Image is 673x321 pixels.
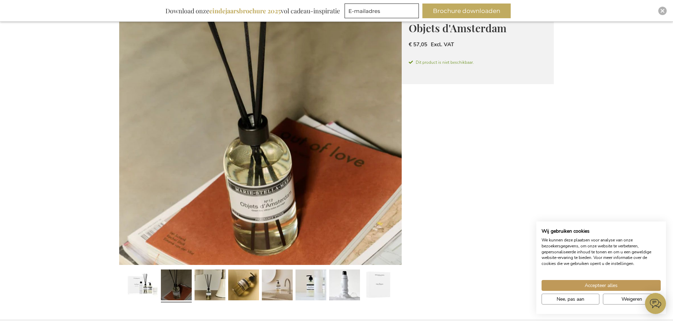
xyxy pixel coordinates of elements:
[542,228,661,234] h2: Wij gebruiken cookies
[645,293,666,314] iframe: belco-activator-frame
[345,4,421,20] form: marketing offers and promotions
[162,4,343,18] div: Download onze vol cadeau-inspiratie
[409,41,427,48] span: € 57,05
[329,267,360,305] a: Marie-Stella-Maris Signature Care Collection - No.12 Objets d'Amsterdam
[295,267,326,305] a: Marie-Stella-Maris Signature Care Collection - No.12 Objets d'Amsterdam
[542,280,661,291] button: Accepteer alle cookies
[195,267,225,305] a: Marie-Stella-Maris Signature Care Collection - No.12 Objets d'Amsterdam
[422,4,511,18] button: Brochure downloaden
[409,59,547,66] span: Dit product is niet beschikbaar.
[660,9,665,13] img: Close
[209,7,281,15] b: eindejaarsbrochure 2025
[127,267,158,305] a: Marie-Stella-Maris Signature Care Collection - No.12 Objets d'Amsterdam
[542,237,661,267] p: We kunnen deze plaatsen voor analyse van onze bezoekersgegevens, om onze website te verbeteren, g...
[262,267,293,305] a: Marie-Stella-Maris Signature Care Collection - No.12 Objets d'Amsterdam
[603,294,661,305] button: Alle cookies weigeren
[161,267,192,305] a: Marie-Stella-Maris Signature Care Collection - No.12 Objets d'Amsterdam
[542,294,599,305] button: Pas cookie voorkeuren aan
[557,295,584,303] span: Nee, pas aan
[345,4,419,18] input: E-mailadres
[363,267,394,305] a: Marie-Stella-Maris Signature Care Collection - No.12 Objets d'Amsterdam
[228,267,259,305] a: Marie-Stella-Maris Signature Care Collection - No.12 Objets d'Amsterdam
[431,41,454,48] span: Excl. VAT
[658,7,667,15] div: Close
[621,295,642,303] span: Weigeren
[585,282,618,289] span: Accepteer alles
